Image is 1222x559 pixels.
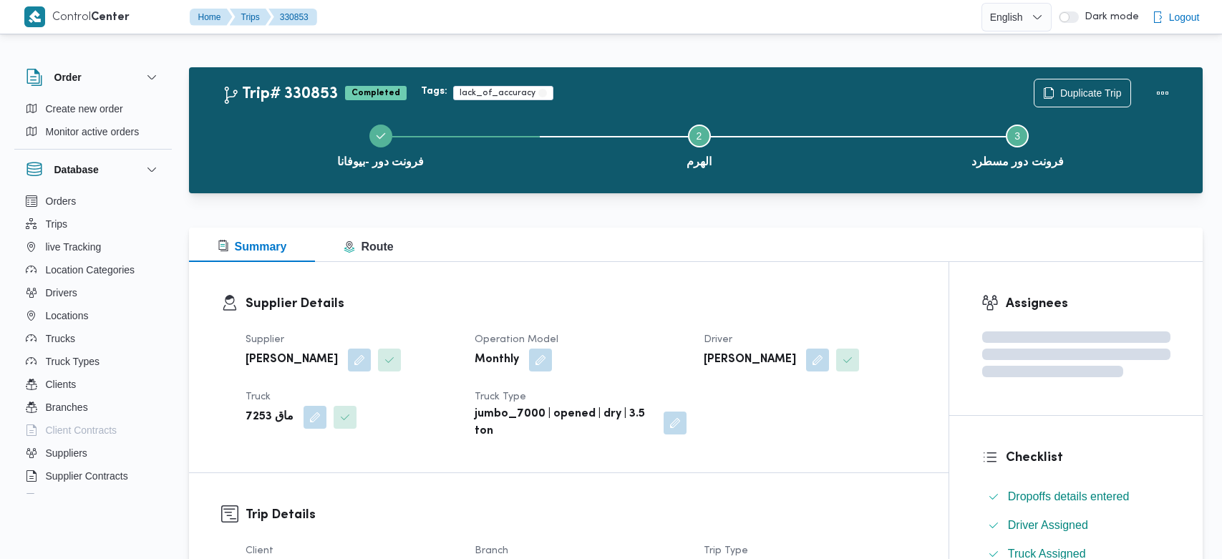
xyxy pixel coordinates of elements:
span: 3 [1014,130,1020,142]
span: Client [246,546,273,555]
button: Home [190,9,233,26]
span: الهرم [687,153,712,170]
img: X8yXhbKr1z7QwAAAABJRU5ErkJggg== [24,6,45,27]
span: Branch [475,546,508,555]
span: Trip Type [704,546,748,555]
button: Create new order [20,97,166,120]
button: 330853 [268,9,317,26]
span: Route [344,240,393,253]
span: 2 [697,130,702,142]
span: Logout [1169,9,1200,26]
button: فرونت دور مسطرد [858,107,1177,182]
h3: Database [54,161,99,178]
button: Trucks [20,327,166,350]
button: Logout [1146,3,1206,31]
span: Location Categories [46,261,135,278]
span: lack_of_accuracy [460,87,535,99]
span: Truck Types [46,353,100,370]
b: Completed [351,89,400,97]
b: [PERSON_NAME] [704,351,796,369]
span: Dropoffs details entered [1008,490,1130,502]
b: Tags: [421,86,447,97]
h3: Trip Details [246,505,916,525]
span: Monitor active orders [46,123,140,140]
button: Branches [20,396,166,419]
div: Order [14,97,172,149]
span: Truck Type [475,392,526,402]
button: Trips [230,9,271,26]
button: Clients [20,373,166,396]
span: Driver [704,335,732,344]
button: Remove trip tag [538,89,547,97]
span: Trucks [46,330,75,347]
button: Duplicate Trip [1034,79,1131,107]
span: Create new order [46,100,123,117]
span: Client Contracts [46,422,117,439]
span: Summary [218,240,287,253]
span: Driver Assigned [1008,517,1088,534]
div: Database [14,190,172,500]
button: Order [26,69,160,86]
span: Branches [46,399,88,416]
span: Devices [46,490,82,507]
span: Truck [246,392,271,402]
b: Center [91,12,130,23]
h3: Order [54,69,82,86]
button: الهرم [540,107,858,182]
h3: Checklist [1006,448,1170,467]
button: Suppliers [20,442,166,465]
span: فرونت دور -بيوفانا [337,153,424,170]
h2: Trip# 330853 [222,85,338,104]
span: Supplier Contracts [46,467,128,485]
button: Actions [1148,79,1177,107]
h3: Assignees [1006,294,1170,313]
span: Dark mode [1079,11,1139,23]
button: Driver Assigned [982,514,1170,537]
span: Clients [46,376,77,393]
button: Monitor active orders [20,120,166,143]
b: ماق 7253 [246,409,294,426]
span: Drivers [46,284,77,301]
svg: Step 1 is complete [375,130,387,142]
button: Trips [20,213,166,235]
b: [PERSON_NAME] [246,351,338,369]
button: Dropoffs details entered [982,485,1170,508]
button: فرونت دور -بيوفانا [222,107,540,182]
b: Monthly [475,351,519,369]
span: Trips [46,215,68,233]
button: Drivers [20,281,166,304]
span: Suppliers [46,444,87,462]
button: Supplier Contracts [20,465,166,487]
span: Orders [46,193,77,210]
button: Devices [20,487,166,510]
span: Duplicate Trip [1060,84,1122,102]
span: Operation Model [475,335,558,344]
button: Database [26,161,160,178]
button: Location Categories [20,258,166,281]
button: Client Contracts [20,419,166,442]
span: Driver Assigned [1008,519,1088,531]
button: Orders [20,190,166,213]
button: live Tracking [20,235,166,258]
span: Supplier [246,335,284,344]
span: Completed [345,86,407,100]
span: Dropoffs details entered [1008,488,1130,505]
span: lack_of_accuracy [453,86,553,100]
b: jumbo_7000 | opened | dry | 3.5 ton [475,406,654,440]
button: Locations [20,304,166,327]
h3: Supplier Details [246,294,916,313]
span: live Tracking [46,238,102,256]
span: فرونت دور مسطرد [971,153,1064,170]
button: Truck Types [20,350,166,373]
span: Locations [46,307,89,324]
